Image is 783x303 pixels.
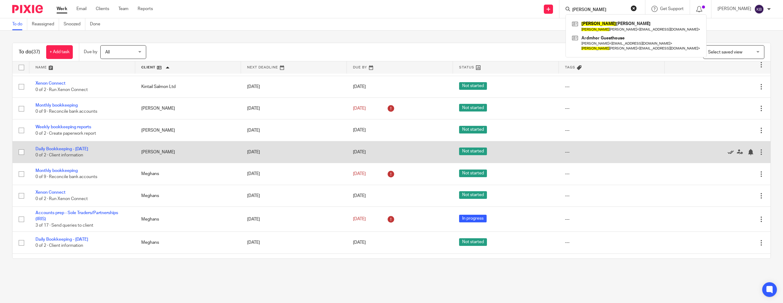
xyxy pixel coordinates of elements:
td: Meghans [135,254,241,275]
a: Monthly bookkeeping [35,103,78,108]
span: [DATE] [353,172,366,176]
a: Accounts prep - Sole Traders/Partnerships (IRIS) [35,211,118,221]
img: svg%3E [754,4,764,14]
td: [DATE] [241,207,347,232]
span: Not started [459,82,487,90]
td: [PERSON_NAME] [135,141,241,163]
td: Kintail Salmon Ltd [135,76,241,97]
a: To do [12,18,27,30]
a: Daily Bookkeeping - [DATE] [35,237,88,242]
a: Reassigned [32,18,59,30]
a: Team [118,6,128,12]
td: [DATE] [241,141,347,163]
span: [DATE] [353,85,366,89]
a: Xenon Connect [35,81,65,86]
td: Meghans [135,232,241,254]
span: [DATE] [353,128,366,133]
span: [DATE] [353,217,366,221]
span: Tags [565,66,575,69]
span: 0 of 2 · Client information [35,244,83,248]
div: --- [565,84,659,90]
a: Email [76,6,87,12]
a: Weekly bookkeeping reports [35,125,91,129]
span: 0 of 9 · Reconcile bank accounts [35,175,97,179]
td: [PERSON_NAME] [135,119,241,141]
div: --- [565,193,659,199]
span: [DATE] [353,194,366,198]
a: Daily Bookkeeping - [DATE] [35,147,88,151]
span: 0 of 2 · Create paperwork report [35,131,96,136]
div: --- [565,171,659,177]
span: 0 of 2 · Client information [35,153,83,157]
a: Xenon Connect [35,190,65,195]
span: Not started [459,148,487,155]
span: All [105,50,110,54]
span: Not started [459,126,487,133]
h1: To do [19,49,40,55]
span: 0 of 2 · Run Xenon Connect [35,197,88,201]
a: Snoozed [64,18,85,30]
td: Meghans [135,185,241,206]
a: Work [57,6,67,12]
span: [DATE] [353,240,366,245]
a: Done [90,18,105,30]
span: Not started [459,238,487,246]
div: --- [565,149,659,155]
a: Reports [138,6,153,12]
span: Select saved view [708,50,742,54]
p: Due by [84,49,97,55]
td: [DATE] [241,98,347,119]
img: Pixie [12,5,43,13]
div: --- [565,127,659,133]
td: [DATE] [241,254,347,275]
td: [PERSON_NAME] [135,98,241,119]
a: + Add task [46,45,73,59]
span: 0 of 2 · Run Xenon Connect [35,88,88,92]
span: 0 of 9 · Reconcile bank accounts [35,109,97,114]
span: Not started [459,170,487,177]
button: Clear [631,5,637,11]
td: Meghans [135,207,241,232]
td: [DATE] [241,185,347,206]
span: 3 of 17 · Send queries to client [35,223,93,228]
span: Get Support [660,7,684,11]
p: [PERSON_NAME] [718,6,751,12]
td: [DATE] [241,76,347,97]
div: --- [565,105,659,111]
span: (37) [32,49,40,54]
td: [DATE] [241,232,347,254]
a: Clients [96,6,109,12]
td: Meghans [135,163,241,185]
td: [DATE] [241,163,347,185]
span: Not started [459,104,487,111]
a: Monthly bookkeeping [35,169,78,173]
span: [DATE] [353,106,366,111]
a: Mark as done [728,149,737,155]
input: Search [572,7,627,13]
div: --- [565,216,659,222]
span: Not started [459,191,487,199]
td: [DATE] [241,119,347,141]
span: In progress [459,215,487,222]
span: [DATE] [353,150,366,154]
div: --- [565,239,659,246]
